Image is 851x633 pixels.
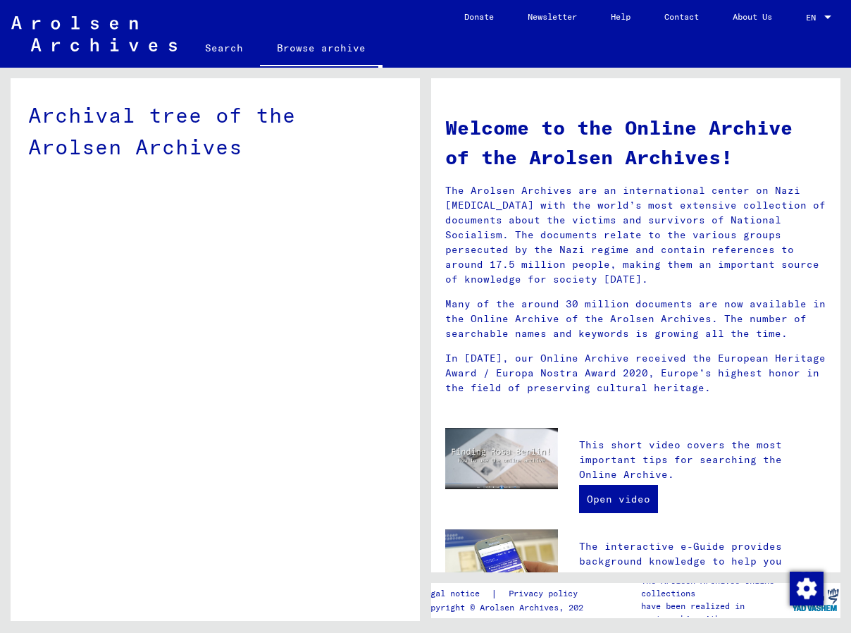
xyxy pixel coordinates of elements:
a: Browse archive [260,31,383,68]
div: | [421,586,595,601]
p: The interactive e-Guide provides background knowledge to help you understand the documents. It in... [579,539,826,628]
p: Copyright © Arolsen Archives, 2021 [421,601,595,614]
h1: Welcome to the Online Archive of the Arolsen Archives! [445,113,826,172]
p: Many of the around 30 million documents are now available in the Online Archive of the Arolsen Ar... [445,297,826,341]
a: Search [188,31,260,65]
span: EN [806,13,821,23]
img: Arolsen_neg.svg [11,16,177,51]
a: Legal notice [421,586,491,601]
div: Archival tree of the Arolsen Archives [28,99,402,163]
a: Open video [579,485,658,513]
img: Change consent [790,572,824,606]
img: eguide.jpg [445,529,558,605]
p: This short video covers the most important tips for searching the Online Archive. [579,438,826,482]
p: have been realized in partnership with [641,600,789,625]
img: video.jpg [445,428,558,489]
p: The Arolsen Archives online collections [641,574,789,600]
a: Privacy policy [497,586,595,601]
div: Change consent [789,571,823,605]
p: In [DATE], our Online Archive received the European Heritage Award / Europa Nostra Award 2020, Eu... [445,351,826,395]
p: The Arolsen Archives are an international center on Nazi [MEDICAL_DATA] with the world’s most ext... [445,183,826,287]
